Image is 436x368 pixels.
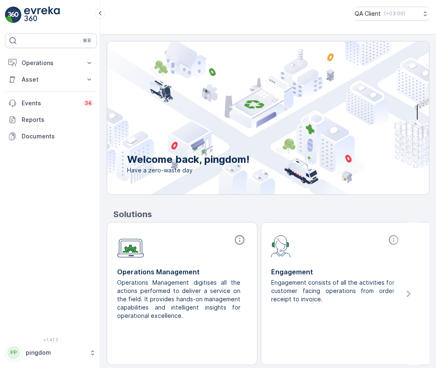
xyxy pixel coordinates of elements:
span: v 1.47.3 [5,337,97,342]
p: 34 [85,100,92,107]
button: Operations [5,55,97,71]
p: Engagement [271,267,401,277]
button: Asset [5,71,97,88]
p: Reports [22,116,93,124]
a: Documents [5,128,97,145]
a: Reports [5,111,97,128]
img: module-icon [271,234,291,257]
p: Operations [22,59,80,67]
span: Have a zero-waste day [127,166,250,174]
p: ( +03:00 ) [384,10,405,17]
button: QA Client(+03:00) [355,7,429,21]
p: Documents [22,132,93,140]
p: Solutions [113,208,429,220]
img: logo [5,7,22,23]
img: module-icon [117,234,144,258]
p: Operations Management digitises all the actions performed to deliver a service on the field. It p... [117,278,240,320]
img: city illustration [70,41,429,194]
p: Welcome back, pingdom! [127,153,250,166]
p: Events [22,99,78,107]
p: Operations Management [117,267,247,277]
p: pingdom [26,349,85,357]
p: Engagement consists of all the activities for customer facing operations from order receipt to in... [271,278,394,303]
p: ⌘B [83,37,91,44]
div: PP [7,346,20,359]
img: logo_light-DOdMpM7g.png [24,7,60,23]
button: PPpingdom [5,344,97,361]
p: Asset [22,75,80,84]
p: QA Client [355,10,381,18]
a: Events34 [5,95,97,111]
